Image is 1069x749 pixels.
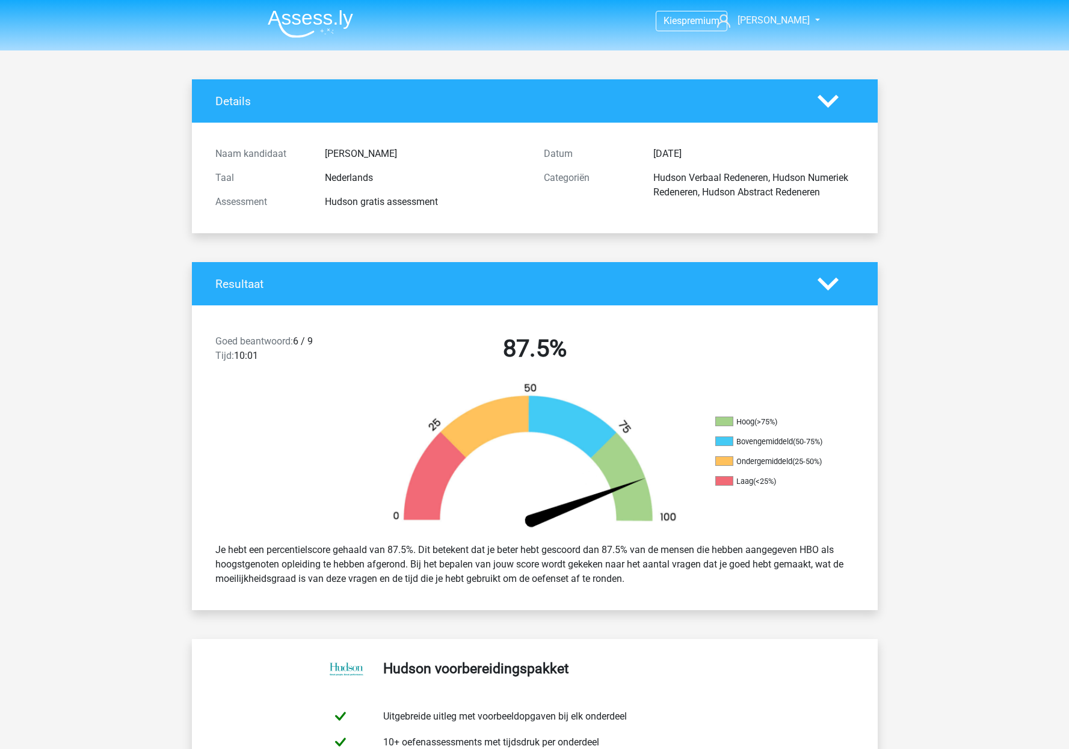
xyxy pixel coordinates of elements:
[644,147,863,161] div: [DATE]
[753,477,776,486] div: (<25%)
[738,14,810,26] span: [PERSON_NAME]
[206,195,316,209] div: Assessment
[206,334,371,368] div: 6 / 9 10:01
[316,171,535,185] div: Nederlands
[715,417,836,427] li: Hoog
[206,538,863,591] div: Je hebt een percentielscore gehaald van 87.5%. Dit betekent dat je beter hebt gescoord dan 87.5% ...
[215,335,293,347] span: Goed beantwoord:
[682,15,719,26] span: premium
[793,437,822,446] div: (50-75%)
[715,476,836,487] li: Laag
[215,94,799,108] h4: Details
[215,350,234,361] span: Tijd:
[268,10,353,38] img: Assessly
[656,13,727,29] a: Kiespremium
[535,171,644,200] div: Categoriën
[715,456,836,467] li: Ondergemiddeld
[206,147,316,161] div: Naam kandidaat
[316,147,535,161] div: [PERSON_NAME]
[372,382,697,533] img: 88.3ef8f83e0fc4.png
[664,15,682,26] span: Kies
[316,195,535,209] div: Hudson gratis assessment
[792,457,822,466] div: (25-50%)
[380,334,690,363] h2: 87.5%
[644,171,863,200] div: Hudson Verbaal Redeneren, Hudson Numeriek Redeneren, Hudson Abstract Redeneren
[712,13,811,28] a: [PERSON_NAME]
[206,171,316,185] div: Taal
[754,417,777,426] div: (>75%)
[715,436,836,447] li: Bovengemiddeld
[535,147,644,161] div: Datum
[215,277,799,291] h4: Resultaat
